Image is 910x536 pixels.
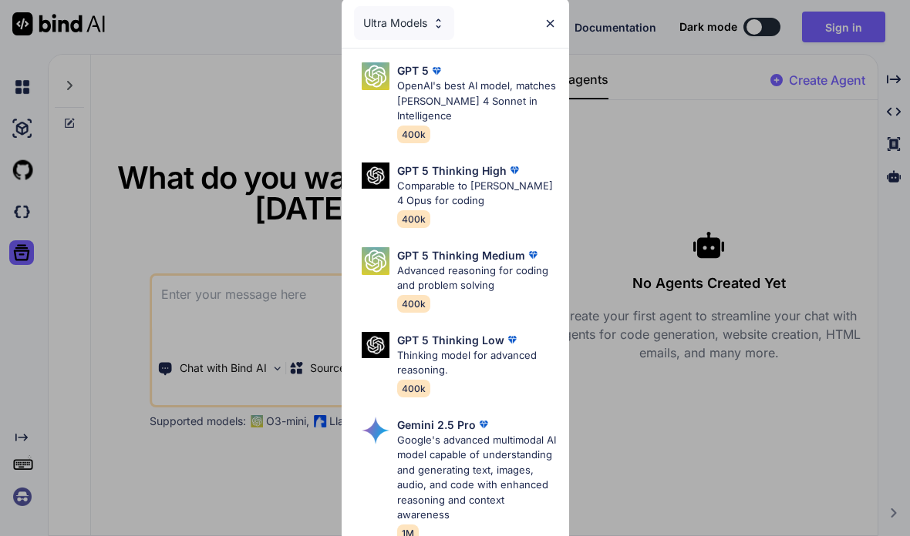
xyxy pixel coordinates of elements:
[362,417,389,444] img: Pick Models
[397,162,507,179] p: GPT 5 Thinking High
[507,162,522,178] img: premium
[544,17,557,30] img: close
[397,210,430,228] span: 400k
[397,179,557,209] p: Comparable to [PERSON_NAME] 4 Opus for coding
[362,247,389,275] img: Pick Models
[397,295,430,313] span: 400k
[397,62,429,79] p: GPT 5
[397,126,430,143] span: 400k
[397,433,557,523] p: Google's advanced multimodal AI model capable of understanding and generating text, images, audio...
[362,62,389,90] img: Pick Models
[432,17,445,30] img: Pick Models
[397,332,504,348] p: GPT 5 Thinking Low
[397,348,557,378] p: Thinking model for advanced reasoning.
[397,79,557,124] p: OpenAI's best AI model, matches [PERSON_NAME] 4 Sonnet in Intelligence
[397,247,525,263] p: GPT 5 Thinking Medium
[362,332,389,359] img: Pick Models
[429,63,444,79] img: premium
[504,332,520,347] img: premium
[397,417,476,433] p: Gemini 2.5 Pro
[354,6,454,40] div: Ultra Models
[362,162,389,189] img: Pick Models
[525,247,541,263] img: premium
[476,417,491,432] img: premium
[397,263,557,293] p: Advanced reasoning for coding and problem solving
[397,380,430,397] span: 400k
